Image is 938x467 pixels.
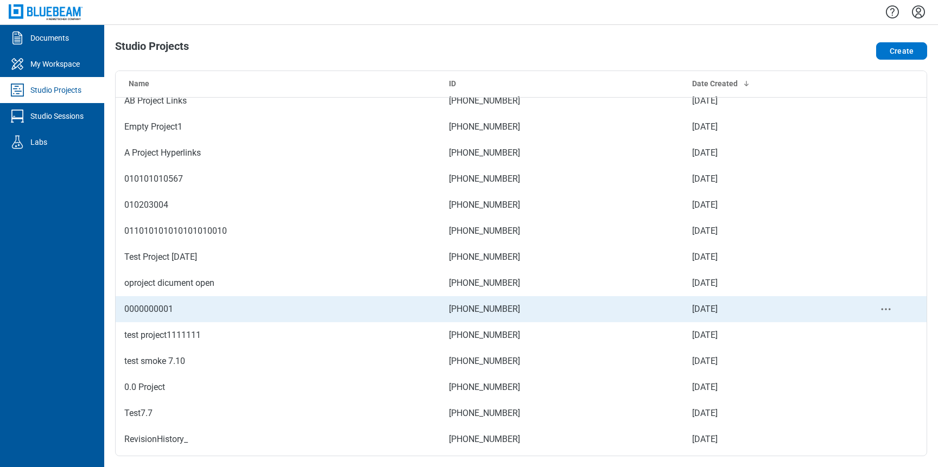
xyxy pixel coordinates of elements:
td: [PHONE_NUMBER] [440,322,683,348]
h1: Studio Projects [115,40,189,57]
td: [DATE] [683,140,846,166]
button: project-actions-menu [879,303,892,316]
td: [PHONE_NUMBER] [440,400,683,426]
svg: Documents [9,29,26,47]
td: [DATE] [683,322,846,348]
svg: Labs [9,133,26,151]
svg: Studio Sessions [9,107,26,125]
div: Name [129,78,432,89]
div: Studio Sessions [30,111,84,121]
td: [PHONE_NUMBER] [440,426,683,452]
svg: Studio Projects [9,81,26,99]
td: Test Project [DATE] [116,244,440,270]
td: [DATE] [683,192,846,218]
td: 0.0 Project [116,374,440,400]
td: [PHONE_NUMBER] [440,348,683,374]
td: 010101010567 [116,166,440,192]
td: [DATE] [683,400,846,426]
td: [PHONE_NUMBER] [440,270,683,296]
td: Test7.7 [116,400,440,426]
td: [PHONE_NUMBER] [440,244,683,270]
button: Create [876,42,927,60]
div: ID [449,78,675,89]
svg: My Workspace [9,55,26,73]
div: Documents [30,33,69,43]
td: [DATE] [683,426,846,452]
td: [DATE] [683,296,846,322]
td: test project1111111 [116,322,440,348]
td: 0000000001 [116,296,440,322]
td: [DATE] [683,88,846,114]
div: My Workspace [30,59,80,69]
td: [PHONE_NUMBER] [440,374,683,400]
td: [DATE] [683,244,846,270]
img: Bluebeam, Inc. [9,4,83,20]
td: [PHONE_NUMBER] [440,296,683,322]
td: [DATE] [683,374,846,400]
td: [PHONE_NUMBER] [440,88,683,114]
td: [PHONE_NUMBER] [440,218,683,244]
td: 010203004 [116,192,440,218]
td: A Project Hyperlinks [116,140,440,166]
td: [DATE] [683,270,846,296]
button: Settings [910,3,927,21]
td: RevisionHistory_ [116,426,440,452]
div: Date Created [692,78,837,89]
div: Labs [30,137,47,148]
td: [PHONE_NUMBER] [440,192,683,218]
td: [PHONE_NUMBER] [440,140,683,166]
td: [PHONE_NUMBER] [440,114,683,140]
td: test smoke 7.10 [116,348,440,374]
td: Empty Project1 [116,114,440,140]
td: [DATE] [683,218,846,244]
td: AB Project Links [116,88,440,114]
td: 011010101010101010010 [116,218,440,244]
div: Studio Projects [30,85,81,95]
td: [DATE] [683,114,846,140]
td: [PHONE_NUMBER] [440,166,683,192]
td: [DATE] [683,166,846,192]
td: oproject dicument open [116,270,440,296]
td: [DATE] [683,348,846,374]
